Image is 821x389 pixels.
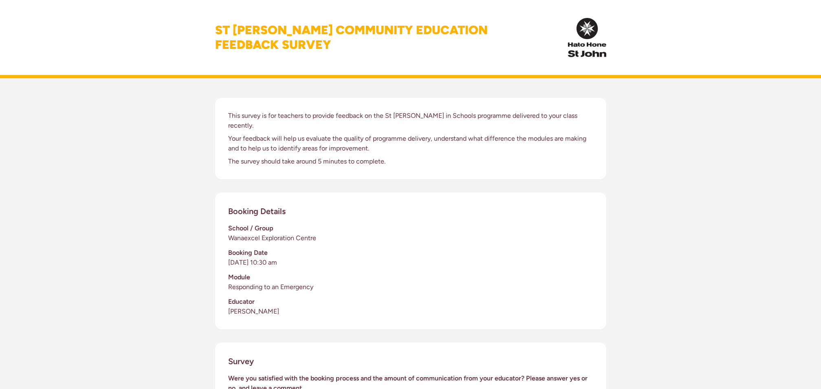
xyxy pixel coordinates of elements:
[228,297,593,307] h3: Educator
[228,134,593,153] p: Your feedback will help us evaluate the quality of programme delivery, understand what difference...
[228,111,593,130] p: This survey is for teachers to provide feedback on the St [PERSON_NAME] in Schools programme deli...
[228,223,593,233] h3: School / Group
[228,248,593,258] h3: Booking Date
[215,23,488,52] h1: St [PERSON_NAME] Community Education Feedback Survey
[228,272,593,282] h3: Module
[228,233,593,243] p: Wanaexcel Exploration Centre
[228,258,593,267] p: [DATE] 10:30 am
[228,157,593,166] p: The survey should take around 5 minutes to complete.
[228,356,254,367] h2: Survey
[568,18,606,57] img: InPulse
[228,206,286,217] h2: Booking Details
[228,282,593,292] p: Responding to an Emergency
[228,307,593,316] p: [PERSON_NAME]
